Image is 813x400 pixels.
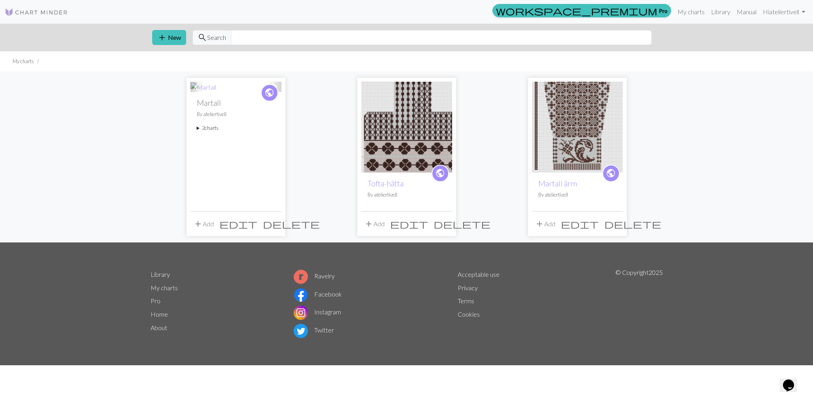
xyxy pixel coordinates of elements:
[492,4,671,17] a: Pro
[535,218,544,229] span: add
[604,218,661,229] span: delete
[532,122,623,130] a: Martall ärm
[561,218,599,229] span: edit
[558,216,602,231] button: Edit
[458,270,500,278] a: Acceptable use
[294,326,334,334] a: Twitter
[219,219,257,229] i: Edit
[760,4,808,20] a: Hiateliertivell
[294,306,308,320] img: Instagram logo
[151,284,178,291] a: My charts
[606,165,616,181] i: public
[151,310,168,318] a: Home
[674,4,708,20] a: My charts
[606,167,616,179] span: public
[432,165,449,182] a: public
[434,218,490,229] span: delete
[435,167,445,179] span: public
[390,218,428,229] span: edit
[294,270,308,284] img: Ravelry logo
[615,268,663,340] p: © Copyright 2025
[207,33,226,42] span: Search
[193,218,203,229] span: add
[264,85,274,101] i: public
[368,179,404,188] a: Tofta-hätta
[197,111,275,118] p: By ateliertivell
[197,98,275,107] h2: Martall
[364,218,373,229] span: add
[5,8,68,17] img: Logo
[368,191,446,199] p: By ateliertivell
[538,179,577,188] a: Martall ärm
[261,84,278,101] a: public
[191,216,217,231] button: Add
[435,165,445,181] i: public
[294,272,335,280] a: Ravelry
[561,219,599,229] i: Edit
[708,4,734,20] a: Library
[361,82,452,173] img: Tofta-hätta
[538,191,617,199] p: By ateliertivell
[151,270,170,278] a: Library
[602,165,620,182] a: public
[263,218,320,229] span: delete
[13,58,34,65] li: My charts
[198,32,207,43] span: search
[294,288,308,302] img: Facebook logo
[217,216,260,231] button: Edit
[151,324,167,331] a: About
[260,216,323,231] button: Delete
[458,297,474,304] a: Terms
[602,216,664,231] button: Delete
[361,122,452,130] a: Tofta-hätta
[294,290,342,298] a: Facebook
[294,308,341,315] a: Instagram
[431,216,493,231] button: Delete
[496,5,657,16] span: workspace_premium
[390,219,428,229] i: Edit
[157,32,167,43] span: add
[264,86,274,99] span: public
[197,124,275,132] summary: 2charts
[294,324,308,338] img: Twitter logo
[458,284,478,291] a: Privacy
[780,368,805,392] iframe: chat widget
[361,216,387,231] button: Add
[532,216,558,231] button: Add
[387,216,431,231] button: Edit
[458,310,480,318] a: Cookies
[219,218,257,229] span: edit
[532,82,623,173] img: Martall ärm
[734,4,760,20] a: Manual
[152,30,186,45] button: New
[151,297,160,304] a: Pro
